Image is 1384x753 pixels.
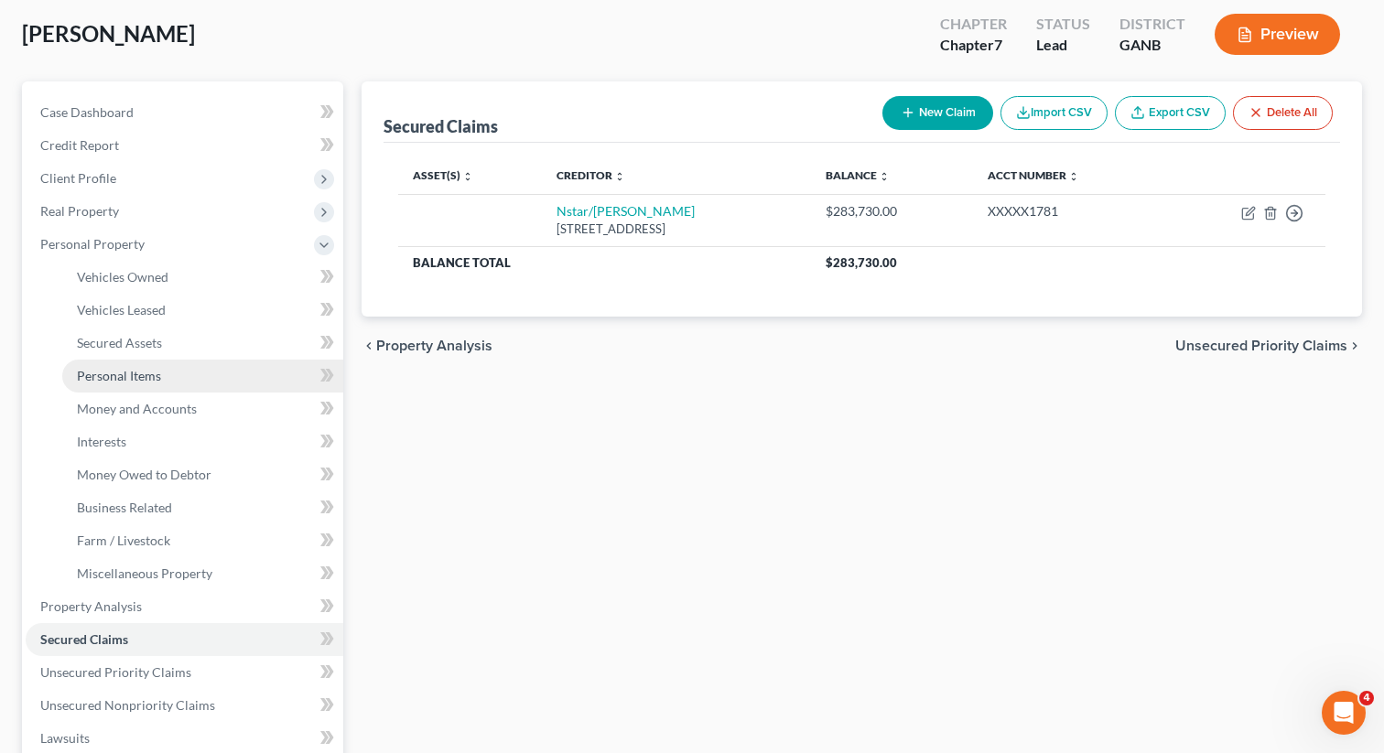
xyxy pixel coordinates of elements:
a: Money Owed to Debtor [62,458,343,491]
div: District [1119,14,1185,35]
span: Miscellaneous Property [77,565,212,581]
div: Secured Claims [384,115,498,137]
button: chevron_left Property Analysis [362,339,492,353]
a: Secured Assets [62,327,343,360]
a: Nstar/[PERSON_NAME] [557,203,695,219]
div: Chapter [940,35,1007,56]
span: Money and Accounts [77,401,197,416]
span: Vehicles Owned [77,269,168,285]
a: Property Analysis [26,590,343,623]
i: chevron_right [1347,339,1362,353]
span: Personal Items [77,368,161,383]
div: $283,730.00 [826,202,958,221]
i: unfold_more [879,171,890,182]
button: New Claim [882,96,993,130]
div: Lead [1036,35,1090,56]
div: XXXXX1781 [988,202,1152,221]
a: Unsecured Priority Claims [26,656,343,689]
div: Status [1036,14,1090,35]
span: Secured Claims [40,631,128,647]
a: Case Dashboard [26,96,343,129]
span: Money Owed to Debtor [77,467,211,482]
a: Credit Report [26,129,343,162]
i: unfold_more [462,171,473,182]
button: Delete All [1233,96,1333,130]
i: unfold_more [614,171,625,182]
span: Unsecured Priority Claims [40,664,191,680]
a: Balance unfold_more [826,168,890,182]
span: Lawsuits [40,730,90,746]
div: GANB [1119,35,1185,56]
span: Interests [77,434,126,449]
span: Property Analysis [40,598,142,614]
span: Farm / Livestock [77,532,170,548]
a: Vehicles Leased [62,294,343,327]
a: Interests [62,425,343,458]
span: Vehicles Leased [77,302,166,317]
iframe: Intercom live chat [1322,691,1366,735]
div: Chapter [940,14,1007,35]
span: Real Property [40,203,119,219]
i: unfold_more [1068,171,1079,182]
span: Property Analysis [376,339,492,353]
span: Unsecured Priority Claims [1175,339,1347,353]
span: Business Related [77,500,172,515]
a: Export CSV [1115,96,1226,130]
a: Miscellaneous Property [62,557,343,590]
button: Import CSV [1000,96,1108,130]
i: chevron_left [362,339,376,353]
span: Secured Assets [77,335,162,350]
a: Secured Claims [26,623,343,656]
a: Farm / Livestock [62,524,343,557]
a: Vehicles Owned [62,261,343,294]
span: Case Dashboard [40,104,134,120]
th: Balance Total [398,246,811,279]
a: Creditor unfold_more [557,168,625,182]
span: Credit Report [40,137,119,153]
a: Business Related [62,491,343,524]
span: Personal Property [40,236,145,252]
a: Personal Items [62,360,343,393]
div: [STREET_ADDRESS] [557,221,796,238]
a: Money and Accounts [62,393,343,425]
a: Asset(s) unfold_more [413,168,473,182]
span: 4 [1359,691,1374,705]
span: Unsecured Nonpriority Claims [40,697,215,713]
span: Client Profile [40,170,116,186]
span: 7 [994,36,1002,53]
button: Preview [1215,14,1340,55]
a: Acct Number unfold_more [988,168,1079,182]
span: [PERSON_NAME] [22,20,195,47]
span: $283,730.00 [826,255,897,270]
a: Unsecured Nonpriority Claims [26,689,343,722]
button: Unsecured Priority Claims chevron_right [1175,339,1362,353]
